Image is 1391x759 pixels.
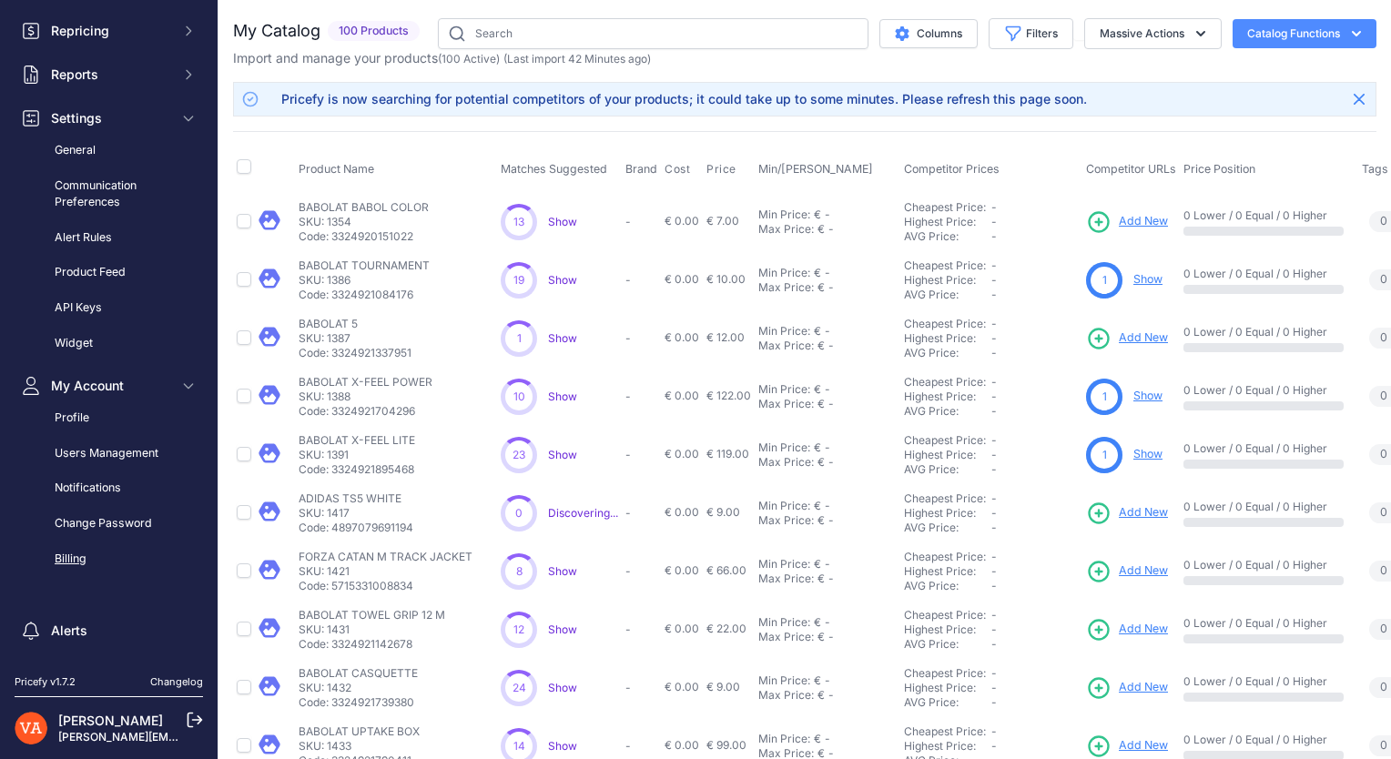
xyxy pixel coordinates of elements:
p: Code: 3324920151022 [299,229,429,244]
div: Min Price: [758,615,810,630]
a: Cheapest Price: [904,550,986,563]
p: SKU: 1386 [299,273,430,288]
p: - [625,564,657,579]
div: AVG Price: [904,288,991,302]
p: Import and manage your products [233,49,651,67]
div: Min Price: [758,673,810,688]
div: - [825,688,834,703]
div: - [825,513,834,528]
a: Show [1133,272,1163,286]
span: - [991,491,997,505]
a: Show [548,564,577,578]
p: - [625,331,657,346]
div: - [825,397,834,411]
div: € [814,382,821,397]
a: Widget [15,328,203,359]
div: Min Price: [758,266,810,280]
div: Min Price: [758,207,810,222]
span: € 0.00 [665,214,699,228]
div: Min Price: [758,499,810,513]
span: € 0.00 [665,272,699,286]
span: Repricing [51,22,170,40]
span: 0 [1380,329,1387,347]
span: Show [548,215,577,228]
span: Add New [1119,737,1168,754]
span: € 0.00 [665,622,699,635]
div: Max Price: [758,688,814,703]
span: € 66.00 [706,563,746,577]
span: € 10.00 [706,272,746,286]
div: - [821,440,830,455]
span: 0 [1380,679,1387,696]
p: 0 Lower / 0 Equal / 0 Higher [1183,558,1344,572]
p: SKU: 1417 [299,506,413,521]
span: € 7.00 [706,214,739,228]
div: AVG Price: [904,521,991,535]
div: Pricefy is now searching for potential competitors of your products; it could take up to some min... [281,90,1087,108]
p: SKU: 1387 [299,331,411,346]
span: Competitor Prices [904,162,1000,176]
div: € [814,324,821,339]
span: 1 [1102,272,1107,288]
p: BABOLAT CASQUETTE [299,666,418,681]
div: Min Price: [758,557,810,572]
p: 0 Lower / 0 Equal / 0 Higher [1183,441,1344,456]
button: Massive Actions [1084,18,1222,49]
span: 0 [1380,388,1387,405]
span: € 0.00 [665,389,699,402]
span: - [991,462,997,476]
button: Close [1345,85,1374,114]
span: - [991,448,997,461]
span: - [991,375,997,389]
span: € 0.00 [665,505,699,519]
span: Show [548,681,577,694]
span: - [991,681,997,694]
span: - [991,695,997,709]
span: Product Name [299,162,374,176]
span: Show [548,739,577,753]
a: Show [1133,447,1163,460]
div: AVG Price: [904,637,991,652]
span: 24 [513,681,526,695]
span: 100 Products [328,21,420,42]
span: Show [548,448,577,461]
p: - [625,739,657,754]
button: Settings [15,102,203,135]
p: 0 Lower / 0 Equal / 0 Higher [1183,267,1344,281]
span: € 0.00 [665,680,699,693]
span: - [991,433,997,447]
p: BABOLAT X-FEEL POWER [299,375,432,390]
a: Add New [1086,675,1168,701]
span: 0 [1380,271,1387,288]
p: SKU: 1432 [299,681,418,695]
a: Show [548,390,577,403]
span: Add New [1119,679,1168,696]
p: Code: 4897079691194 [299,521,413,535]
span: Competitor URLs [1086,162,1176,176]
span: 0 [1380,446,1387,463]
span: 0 [515,506,523,521]
span: 0 [1380,737,1387,754]
span: Tags [1362,162,1388,176]
span: Matches Suggested [501,162,607,176]
p: BABOLAT UPTAKE BOX [299,724,420,739]
div: - [825,455,834,470]
div: AVG Price: [904,695,991,710]
span: € 0.00 [665,563,699,577]
p: SKU: 1388 [299,390,432,404]
span: - [991,724,997,738]
div: € [814,499,821,513]
span: € 122.00 [706,389,751,402]
p: Code: 5715331008834 [299,579,472,593]
span: 12 [513,622,524,637]
a: Cheapest Price: [904,375,986,389]
a: Cheapest Price: [904,608,986,622]
span: € 99.00 [706,738,746,752]
div: AVG Price: [904,346,991,360]
span: € 0.00 [665,447,699,460]
p: - [625,390,657,404]
span: € 0.00 [665,738,699,752]
span: ( ) [438,52,500,66]
span: Add New [1119,621,1168,638]
div: € [814,440,821,455]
